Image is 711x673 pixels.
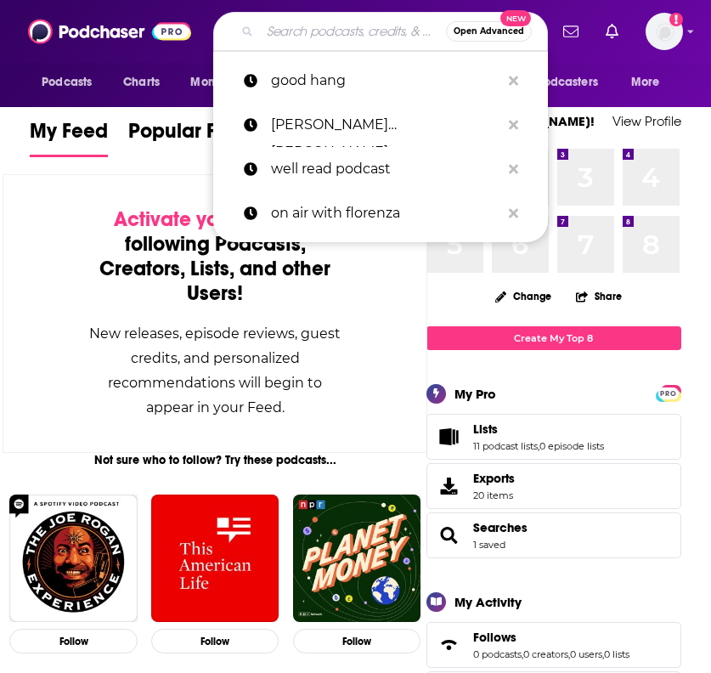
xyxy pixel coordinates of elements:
[128,118,252,154] span: Popular Feed
[271,103,500,147] p: ashley herring blake
[293,629,421,653] button: Follow
[669,13,683,26] svg: Add a profile image
[473,630,516,645] span: Follows
[128,118,252,157] a: Popular Feed
[426,463,681,509] a: Exports
[602,648,604,660] span: ,
[178,66,273,99] button: open menu
[538,440,539,452] span: ,
[9,495,138,623] img: The Joe Rogan Experience
[30,66,114,99] button: open menu
[556,17,585,46] a: Show notifications dropdown
[454,27,524,36] span: Open Advanced
[88,321,341,420] div: New releases, episode reviews, guest credits, and personalized recommendations will begin to appe...
[612,113,681,129] a: View Profile
[271,147,500,191] p: well read podcast
[599,17,625,46] a: Show notifications dropdown
[604,648,629,660] a: 0 lists
[473,421,604,437] a: Lists
[575,280,623,313] button: Share
[432,474,466,498] span: Exports
[432,523,466,547] a: Searches
[473,440,538,452] a: 11 podcast lists
[473,471,515,486] span: Exports
[112,66,170,99] a: Charts
[485,286,561,307] button: Change
[30,118,108,157] a: My Feed
[213,191,548,235] a: on air with florenza
[426,326,681,349] a: Create My Top 8
[454,386,496,402] div: My Pro
[570,648,602,660] a: 0 users
[190,71,251,94] span: Monitoring
[646,13,683,50] span: Logged in as eringalloway
[271,59,500,103] p: good hang
[539,440,604,452] a: 0 episode lists
[213,147,548,191] a: well read podcast
[646,13,683,50] button: Show profile menu
[260,18,446,45] input: Search podcasts, credits, & more...
[213,103,548,147] a: [PERSON_NAME] [PERSON_NAME]
[658,386,679,399] a: PRO
[426,414,681,460] span: Lists
[213,12,548,51] div: Search podcasts, credits, & more...
[30,118,108,154] span: My Feed
[473,630,629,645] a: Follows
[619,66,681,99] button: open menu
[426,512,681,558] span: Searches
[151,629,279,653] button: Follow
[631,71,660,94] span: More
[473,539,505,551] a: 1 saved
[454,594,522,610] div: My Activity
[432,633,466,657] a: Follows
[522,648,523,660] span: ,
[88,207,341,306] div: by following Podcasts, Creators, Lists, and other Users!
[473,520,528,535] a: Searches
[568,648,570,660] span: ,
[271,191,500,235] p: on air with florenza
[646,13,683,50] img: User Profile
[523,648,568,660] a: 0 creators
[28,15,191,48] img: Podchaser - Follow, Share and Rate Podcasts
[293,495,421,623] img: Planet Money
[123,71,160,94] span: Charts
[473,421,498,437] span: Lists
[3,453,427,467] div: Not sure who to follow? Try these podcasts...
[9,629,138,653] button: Follow
[151,495,279,623] img: This American Life
[658,387,679,400] span: PRO
[516,71,598,94] span: For Podcasters
[505,66,623,99] button: open menu
[446,21,532,42] button: Open AdvancedNew
[473,489,515,501] span: 20 items
[432,425,466,449] a: Lists
[42,71,92,94] span: Podcasts
[473,648,522,660] a: 0 podcasts
[426,622,681,668] span: Follows
[213,59,548,103] a: good hang
[500,10,531,26] span: New
[114,206,288,232] span: Activate your Feed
